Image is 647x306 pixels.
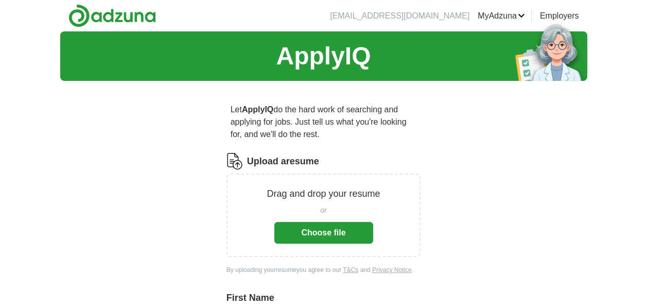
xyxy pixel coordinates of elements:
strong: ApplyIQ [242,105,273,114]
p: Let do the hard work of searching and applying for jobs. Just tell us what you're looking for, an... [226,99,421,145]
h1: ApplyIQ [276,38,371,75]
a: MyAdzuna [478,10,525,22]
p: Drag and drop your resume [267,187,380,201]
li: [EMAIL_ADDRESS][DOMAIN_NAME] [330,10,469,22]
label: First Name [226,291,421,305]
a: Employers [540,10,579,22]
label: Upload a resume [247,155,319,168]
a: T&Cs [343,266,358,274]
img: CV Icon [226,153,243,169]
button: Choose file [274,222,373,244]
img: Adzuna logo [68,4,156,27]
a: Privacy Notice [372,266,412,274]
span: or [320,205,326,216]
div: By uploading your resume you agree to our and . [226,265,421,275]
